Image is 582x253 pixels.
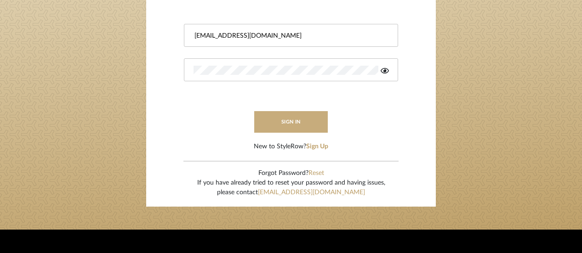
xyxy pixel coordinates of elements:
[197,178,385,197] div: If you have already tried to reset your password and having issues, please contact
[258,189,365,196] a: [EMAIL_ADDRESS][DOMAIN_NAME]
[308,169,324,178] button: Reset
[306,142,328,152] button: Sign Up
[254,111,328,133] button: sign in
[194,31,386,40] input: Email Address
[254,142,328,152] div: New to StyleRow?
[197,169,385,178] div: Forgot Password?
